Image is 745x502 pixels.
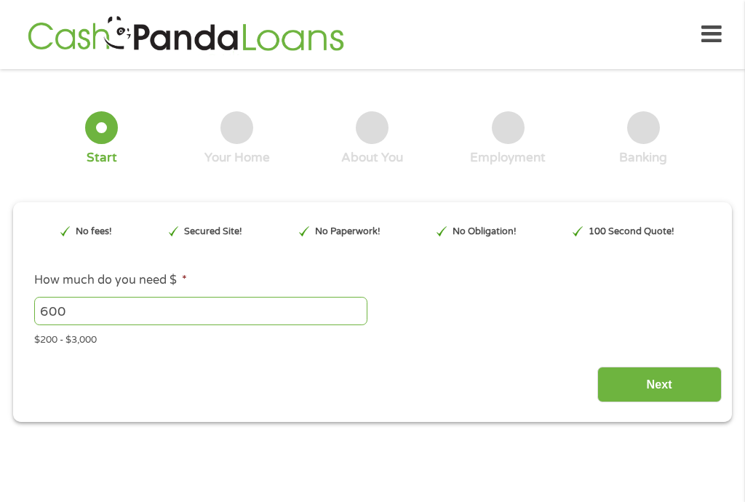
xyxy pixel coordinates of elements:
div: Banking [619,150,667,166]
div: About You [341,150,403,166]
p: No fees! [76,225,112,239]
img: GetLoanNow Logo [23,14,348,55]
p: Secured Site! [184,225,242,239]
div: Employment [470,150,546,166]
input: Next [597,367,722,402]
p: No Obligation! [453,225,517,239]
p: 100 Second Quote! [589,225,674,239]
p: No Paperwork! [315,225,381,239]
div: Start [87,150,117,166]
div: $200 - $3,000 [34,327,711,347]
label: How much do you need $ [34,273,187,288]
div: Your Home [204,150,270,166]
